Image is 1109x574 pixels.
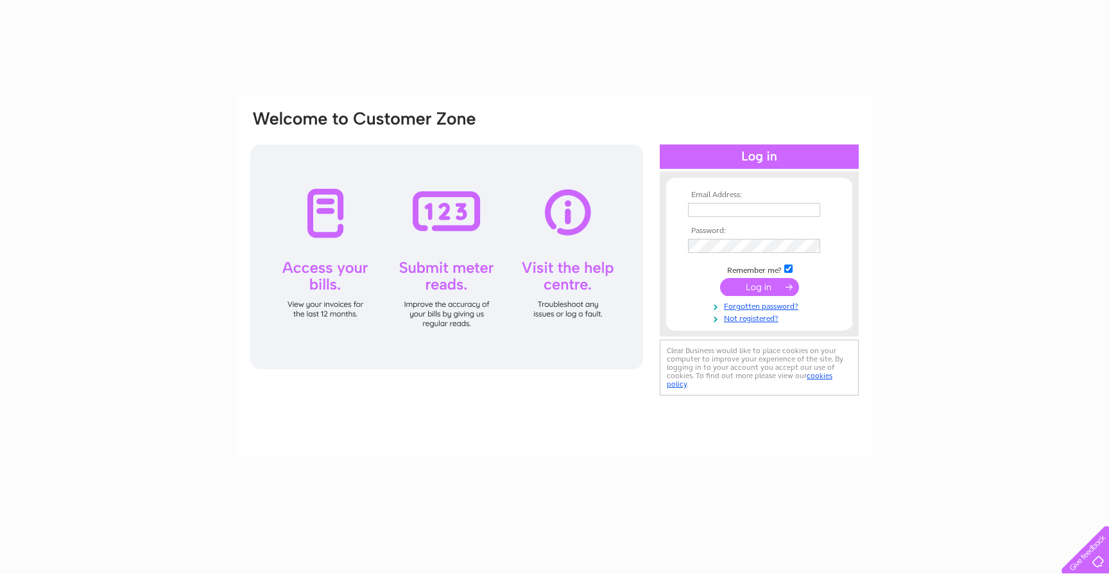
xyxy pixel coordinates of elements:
td: Remember me? [685,263,834,275]
input: Submit [720,278,799,296]
a: Forgotten password? [688,299,834,311]
th: Password: [685,227,834,236]
th: Email Address: [685,191,834,200]
a: cookies policy [667,371,832,388]
a: Not registered? [688,311,834,324]
div: Clear Business would like to place cookies on your computer to improve your experience of the sit... [660,340,859,396]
